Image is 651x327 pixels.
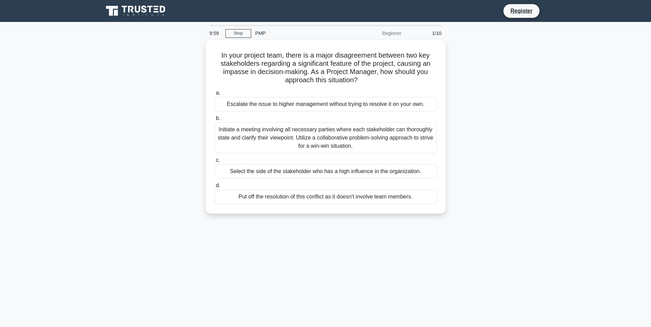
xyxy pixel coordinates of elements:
[214,97,437,111] div: Escalate the issue to higher management without trying to resolve it on your own.
[225,29,251,38] a: Stop
[216,182,220,188] span: d.
[216,90,220,96] span: a.
[214,190,437,204] div: Put off the resolution of this conflict as it doesn't involve team members.
[216,115,220,121] span: b.
[216,157,220,163] span: c.
[214,122,437,153] div: Initiate a meeting involving all necessary parties where each stakeholder can thoroughly state an...
[251,26,346,40] div: PMP
[206,26,225,40] div: 9:59
[346,26,406,40] div: Beginner
[214,51,438,85] h5: In your project team, there is a major disagreement between two key stakeholders regarding a sign...
[506,7,536,15] a: Register
[406,26,446,40] div: 1/10
[214,164,437,179] div: Select the side of the stakeholder who has a high influence in the organization.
